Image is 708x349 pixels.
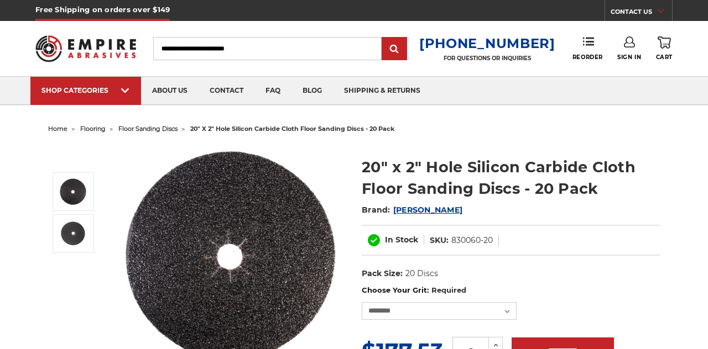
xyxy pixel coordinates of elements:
img: Empire Abrasives [35,29,136,68]
span: Brand: [362,205,391,215]
img: Silicon Carbide 20" x 2" Floor Sanding Cloth Discs [59,220,87,247]
a: contact [199,77,254,105]
img: Silicon Carbide 20" x 2" Cloth Floor Sanding Discs [59,178,87,205]
a: blog [291,77,333,105]
a: floor sanding discs [118,125,178,133]
span: Sign In [617,54,641,61]
a: about us [141,77,199,105]
a: [PHONE_NUMBER] [419,35,555,51]
a: Cart [656,36,673,61]
a: flooring [80,125,106,133]
dt: SKU: [430,235,449,246]
a: Reorder [572,36,603,60]
span: In Stock [385,235,418,245]
a: home [48,125,67,133]
a: CONTACT US [611,6,672,21]
span: Reorder [572,54,603,61]
a: [PERSON_NAME] [393,205,462,215]
p: FOR QUESTIONS OR INQUIRIES [419,55,555,62]
a: shipping & returns [333,77,431,105]
input: Submit [383,38,405,60]
span: Cart [656,54,673,61]
dd: 20 Discs [405,268,438,279]
div: SHOP CATEGORIES [41,86,130,94]
a: faq [254,77,291,105]
small: Required [431,285,466,294]
dd: 830060-20 [451,235,493,246]
h1: 20" x 2" Hole Silicon Carbide Cloth Floor Sanding Discs - 20 Pack [362,156,660,199]
label: Choose Your Grit: [362,285,660,296]
span: 20" x 2" hole silicon carbide cloth floor sanding discs - 20 pack [190,125,394,133]
dt: Pack Size: [362,268,403,279]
